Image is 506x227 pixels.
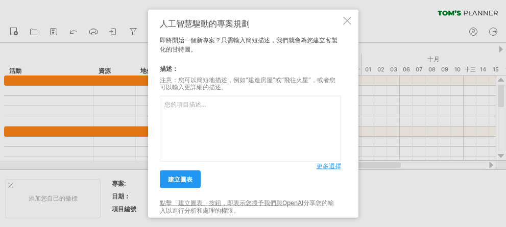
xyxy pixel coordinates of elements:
a: 點擊「建立圖表」按鈕，即表示您授予我們與OpenAI [160,199,303,207]
font: 建立圖表 [168,175,192,183]
font: 即將開始一個新專案？只需輸入簡短描述，我們就會為您建立客製化的甘特圖。 [160,36,338,53]
a: 建立圖表 [160,170,201,188]
font: 注意：您可以簡短地描述，例如“建造房屋”或“飛往火星”，或者您可以輸入更詳細的描述。 [160,75,335,90]
font: 人工智慧驅動的專案規劃 [160,18,250,28]
font: 分享您的輸入 [160,199,334,214]
a: 更多選擇 [317,162,341,171]
font: 描述： [160,64,178,72]
font: 更多選擇 [317,162,341,170]
font: 以進行分析和處理的權限。 [166,206,239,214]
